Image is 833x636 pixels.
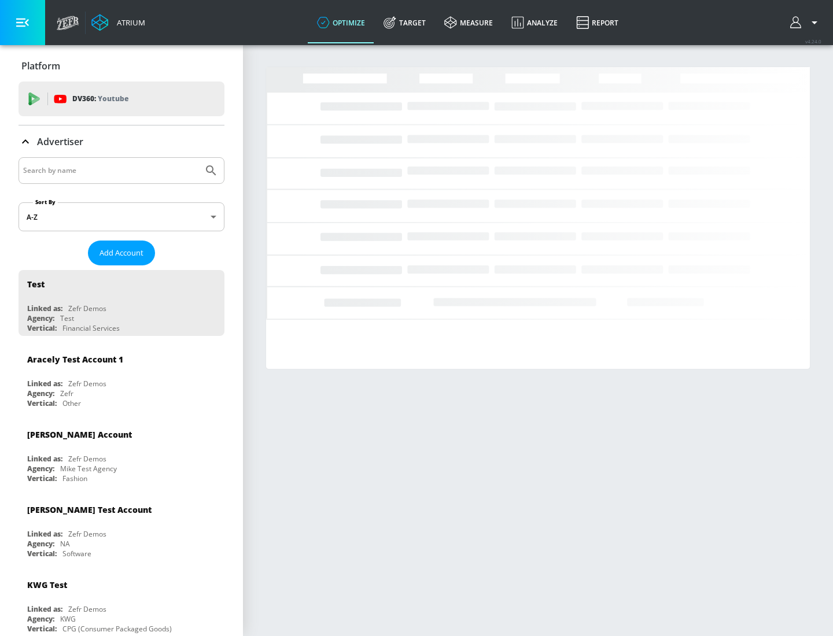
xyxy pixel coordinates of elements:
[68,604,106,614] div: Zefr Demos
[60,539,70,549] div: NA
[27,464,54,474] div: Agency:
[72,93,128,105] p: DV360:
[68,304,106,313] div: Zefr Demos
[308,2,374,43] a: optimize
[68,529,106,539] div: Zefr Demos
[27,454,62,464] div: Linked as:
[62,549,91,559] div: Software
[112,17,145,28] div: Atrium
[19,420,224,486] div: [PERSON_NAME] AccountLinked as:Zefr DemosAgency:Mike Test AgencyVertical:Fashion
[88,241,155,265] button: Add Account
[27,539,54,549] div: Agency:
[27,604,62,614] div: Linked as:
[567,2,628,43] a: Report
[19,270,224,336] div: TestLinked as:Zefr DemosAgency:TestVertical:Financial Services
[19,345,224,411] div: Aracely Test Account 1Linked as:Zefr DemosAgency:ZefrVertical:Other
[19,50,224,82] div: Platform
[62,323,120,333] div: Financial Services
[374,2,435,43] a: Target
[91,14,145,31] a: Atrium
[27,529,62,539] div: Linked as:
[33,198,58,206] label: Sort By
[27,354,123,365] div: Aracely Test Account 1
[68,379,106,389] div: Zefr Demos
[62,624,172,634] div: CPG (Consumer Packaged Goods)
[68,454,106,464] div: Zefr Demos
[19,496,224,561] div: [PERSON_NAME] Test AccountLinked as:Zefr DemosAgency:NAVertical:Software
[19,82,224,116] div: DV360: Youtube
[23,163,198,178] input: Search by name
[27,313,54,323] div: Agency:
[27,504,152,515] div: [PERSON_NAME] Test Account
[37,135,83,148] p: Advertiser
[62,474,87,483] div: Fashion
[19,202,224,231] div: A-Z
[99,246,143,260] span: Add Account
[27,379,62,389] div: Linked as:
[435,2,502,43] a: measure
[60,614,76,624] div: KWG
[27,474,57,483] div: Vertical:
[60,313,74,323] div: Test
[502,2,567,43] a: Analyze
[27,323,57,333] div: Vertical:
[19,125,224,158] div: Advertiser
[805,38,821,45] span: v 4.24.0
[27,389,54,398] div: Agency:
[62,398,81,408] div: Other
[27,279,45,290] div: Test
[60,389,73,398] div: Zefr
[27,624,57,634] div: Vertical:
[27,429,132,440] div: [PERSON_NAME] Account
[98,93,128,105] p: Youtube
[27,398,57,408] div: Vertical:
[27,304,62,313] div: Linked as:
[27,614,54,624] div: Agency:
[21,60,60,72] p: Platform
[60,464,117,474] div: Mike Test Agency
[27,579,67,590] div: KWG Test
[27,549,57,559] div: Vertical:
